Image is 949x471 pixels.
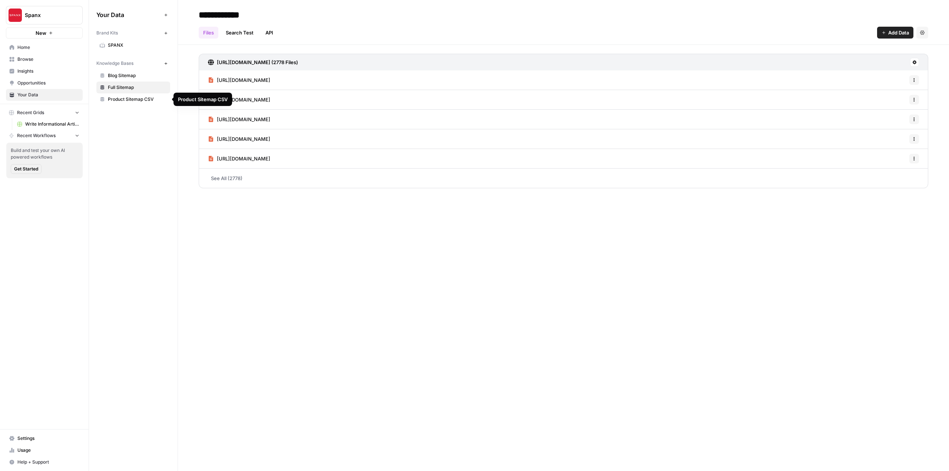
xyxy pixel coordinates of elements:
span: Insights [17,68,79,74]
span: Settings [17,435,79,442]
a: Home [6,42,83,53]
span: Recent Grids [17,109,44,116]
span: Product Sitemap CSV [108,96,167,103]
span: Full Sitemap [108,84,167,91]
div: Product Sitemap CSV [178,96,228,103]
button: Recent Workflows [6,130,83,141]
span: Spanx [25,11,70,19]
a: See All (2778) [199,169,928,188]
a: Blog Sitemap [96,70,170,82]
span: [URL][DOMAIN_NAME] [217,116,270,123]
span: Recent Workflows [17,132,56,139]
span: Write Informational Article [25,121,79,127]
span: Get Started [14,166,38,172]
img: Spanx Logo [9,9,22,22]
a: Search Test [221,27,258,39]
button: New [6,27,83,39]
span: SPANX [108,42,167,49]
a: Write Informational Article [14,118,83,130]
a: [URL][DOMAIN_NAME] [208,90,270,109]
a: [URL][DOMAIN_NAME] (2778 Files) [208,54,298,70]
span: Add Data [888,29,909,36]
span: Your Data [17,92,79,98]
span: Browse [17,56,79,63]
button: Help + Support [6,456,83,468]
span: Blog Sitemap [108,72,167,79]
a: [URL][DOMAIN_NAME] [208,110,270,129]
a: SPANX [96,39,170,51]
a: Usage [6,444,83,456]
span: Build and test your own AI powered workflows [11,147,78,160]
h3: [URL][DOMAIN_NAME] (2778 Files) [217,59,298,66]
a: [URL][DOMAIN_NAME] [208,149,270,168]
a: Settings [6,432,83,444]
span: [URL][DOMAIN_NAME] [217,155,270,162]
a: API [261,27,278,39]
span: Help + Support [17,459,79,465]
a: [URL][DOMAIN_NAME] [208,70,270,90]
a: Full Sitemap [96,82,170,93]
a: Insights [6,65,83,77]
a: Product Sitemap CSV [96,93,170,105]
span: [URL][DOMAIN_NAME] [217,96,270,103]
button: Workspace: Spanx [6,6,83,24]
a: Browse [6,53,83,65]
span: Usage [17,447,79,454]
a: Opportunities [6,77,83,89]
button: Get Started [11,164,42,174]
span: Opportunities [17,80,79,86]
button: Add Data [877,27,913,39]
a: Your Data [6,89,83,101]
span: Your Data [96,10,161,19]
span: Brand Kits [96,30,118,36]
span: New [36,29,46,37]
a: [URL][DOMAIN_NAME] [208,129,270,149]
a: Files [199,27,218,39]
span: [URL][DOMAIN_NAME] [217,76,270,84]
span: Home [17,44,79,51]
span: [URL][DOMAIN_NAME] [217,135,270,143]
button: Recent Grids [6,107,83,118]
span: Knowledge Bases [96,60,133,67]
